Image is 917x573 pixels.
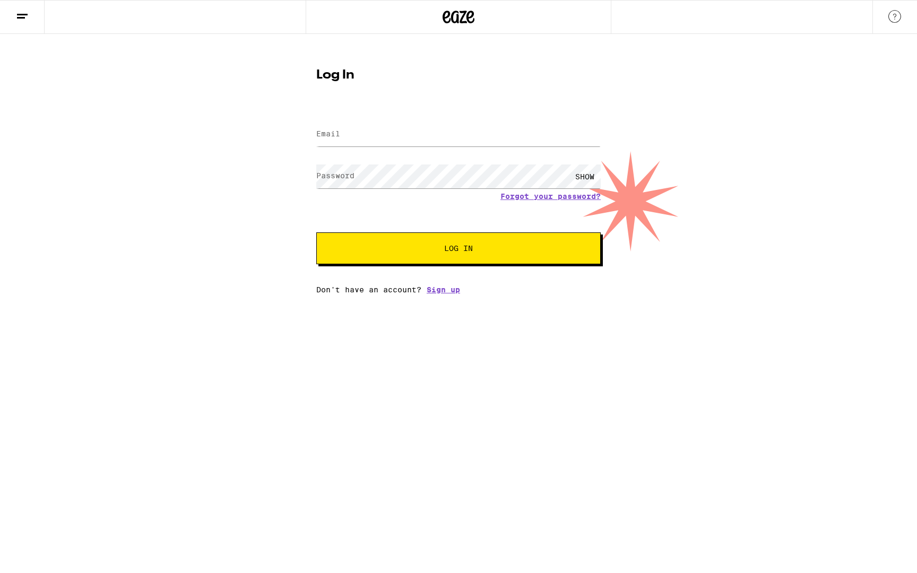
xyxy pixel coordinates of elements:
[316,69,601,82] h1: Log In
[569,164,601,188] div: SHOW
[316,123,601,146] input: Email
[500,192,601,201] a: Forgot your password?
[444,245,473,252] span: Log In
[427,285,460,294] a: Sign up
[316,171,354,180] label: Password
[316,232,601,264] button: Log In
[316,285,601,294] div: Don't have an account?
[316,129,340,138] label: Email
